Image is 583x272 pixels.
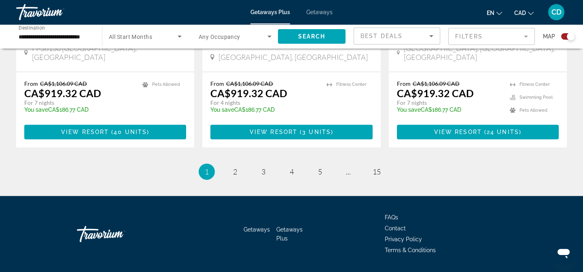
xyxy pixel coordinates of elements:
span: Search [298,33,326,40]
span: You save [210,106,234,113]
span: ( ) [297,129,333,135]
a: Contact [385,225,406,232]
span: 4 [290,167,294,176]
span: Fitness Center [336,82,367,87]
a: Privacy Policy [385,236,422,242]
p: CA$919.32 CAD [24,87,101,99]
p: CA$186.77 CAD [210,106,318,113]
span: CAD [514,10,526,16]
span: Any Occupancy [199,34,240,40]
a: Travorium [77,222,158,246]
p: CA$919.32 CAD [397,87,474,99]
span: Pets Allowed [152,82,180,87]
button: Change language [487,7,502,19]
span: [GEOGRAPHIC_DATA], [GEOGRAPHIC_DATA], [GEOGRAPHIC_DATA] [404,44,559,62]
span: 24 units [487,129,519,135]
span: All Start Months [109,34,152,40]
span: [GEOGRAPHIC_DATA], [GEOGRAPHIC_DATA] [218,53,368,62]
span: 1 [205,167,209,176]
span: View Resort [61,129,109,135]
span: From [397,80,411,87]
p: CA$186.77 CAD [24,106,134,113]
p: CA$919.32 CAD [210,87,287,99]
span: ( ) [109,129,149,135]
span: Destination [19,25,45,30]
button: Change currency [514,7,534,19]
span: CA$1,106.09 CAD [226,80,273,87]
span: FI-38130 [GEOGRAPHIC_DATA], [GEOGRAPHIC_DATA] [32,44,187,62]
p: CA$186.77 CAD [397,106,502,113]
span: Swimming Pool [519,95,553,100]
iframe: Bouton de lancement de la fenêtre de messagerie [551,240,577,266]
button: Search [278,29,346,44]
span: View Resort [250,129,297,135]
span: Map [543,31,555,42]
a: Getaways Plus [250,9,290,15]
button: View Resort(24 units) [397,125,559,139]
span: ( ) [482,129,522,135]
a: Getaways [244,226,270,233]
span: CA$1,106.09 CAD [40,80,87,87]
a: Getaways Plus [276,226,303,242]
button: Filter [448,28,535,45]
p: For 4 nights [210,99,318,106]
span: From [24,80,38,87]
span: 2 [233,167,237,176]
p: For 7 nights [397,99,502,106]
span: You save [397,106,421,113]
span: Best Deals [360,33,403,39]
a: Travorium [16,2,97,23]
span: 40 units [114,129,147,135]
button: View Resort(3 units) [210,125,372,139]
span: 3 [261,167,265,176]
span: 3 units [302,129,331,135]
span: Pets Allowed [519,108,547,113]
span: 5 [318,167,322,176]
span: View Resort [434,129,482,135]
span: CA$1,106.09 CAD [413,80,460,87]
span: en [487,10,494,16]
button: User Menu [546,4,567,21]
span: ... [346,167,351,176]
button: View Resort(40 units) [24,125,186,139]
mat-select: Sort by [360,31,433,41]
span: You save [24,106,48,113]
nav: Pagination [16,164,567,180]
span: CD [551,8,562,16]
span: Fitness Center [519,82,550,87]
span: From [210,80,224,87]
a: Terms & Conditions [385,247,436,253]
p: For 7 nights [24,99,134,106]
a: FAQs [385,214,398,221]
a: Getaways [306,9,333,15]
span: 15 [373,167,381,176]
